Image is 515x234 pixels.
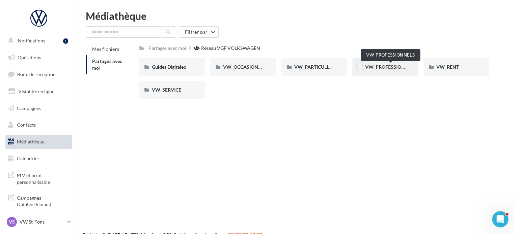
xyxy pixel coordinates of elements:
span: Notifications [18,38,45,43]
p: VW St-Fons [20,219,64,225]
a: Campagnes [4,101,74,115]
a: Calendrier [4,152,74,166]
span: Visibilité en ligne [18,89,54,94]
a: Boîte de réception [4,67,74,81]
span: VW_PARTICULIERS [294,64,336,70]
span: Mes fichiers [92,46,119,52]
button: Filtrer par [179,26,219,38]
a: Campagnes DataOnDemand [4,191,74,210]
span: Boîte de réception [17,71,56,77]
span: Campagnes [17,105,41,111]
span: Calendrier [17,156,39,161]
span: VW_OCCASIONS_GARANTIES [223,64,289,70]
a: Contacts [4,118,74,132]
button: Notifications 1 [4,34,71,48]
a: Opérations [4,51,74,65]
a: VS VW St-Fons [5,215,72,228]
div: VW_PROFESSIONNELS [361,49,420,61]
div: Médiathèque [86,11,507,21]
span: VW_PROFESSIONNELS [365,64,416,70]
div: Partagés avec moi [148,45,186,52]
span: PLV et print personnalisable [17,171,70,185]
iframe: Intercom live chat [492,211,508,227]
span: Médiathèque [17,139,45,144]
a: Médiathèque [4,135,74,149]
span: VS [9,219,15,225]
span: Contacts [17,122,36,128]
span: Guides Digitaleo [152,64,186,70]
div: 1 [63,38,68,44]
span: Partagés avec moi [92,58,123,71]
span: Campagnes DataOnDemand [17,193,70,208]
span: Opérations [18,55,41,60]
a: Visibilité en ligne [4,85,74,99]
a: PLV et print personnalisable [4,168,74,188]
span: VW_SERVICE [152,87,181,93]
div: Réseau VGF VOLKSWAGEN [201,45,260,52]
span: VW_RENT [436,64,459,70]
